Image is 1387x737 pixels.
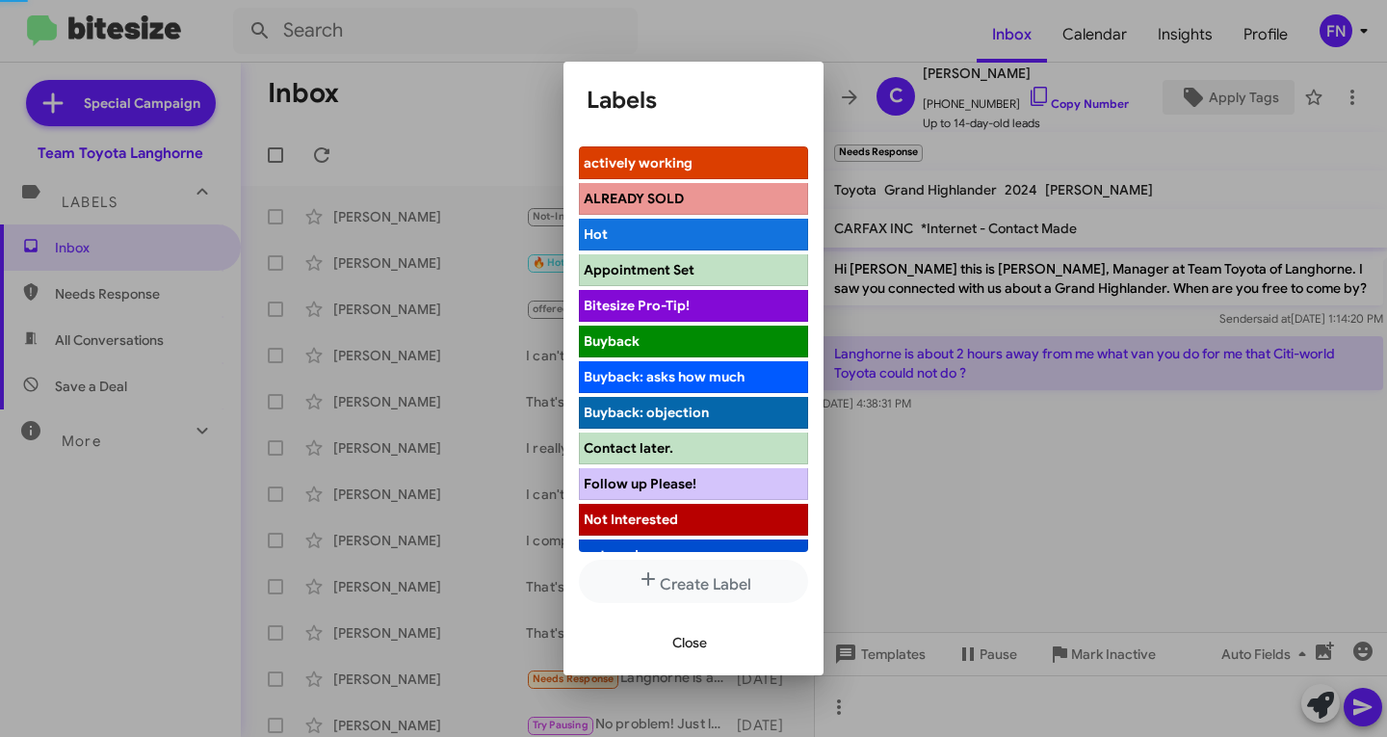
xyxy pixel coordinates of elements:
[584,154,693,171] span: actively working
[584,261,694,278] span: Appointment Set
[584,225,608,243] span: Hot
[584,511,678,528] span: Not Interested
[584,297,690,314] span: Bitesize Pro-Tip!
[584,332,640,350] span: Buyback
[587,85,800,116] h1: Labels
[584,404,709,421] span: Buyback: objection
[584,439,673,457] span: Contact later.
[584,475,696,492] span: Follow up Please!
[672,625,707,660] span: Close
[584,190,684,207] span: ALREADY SOLD
[584,368,745,385] span: Buyback: asks how much
[579,560,808,603] button: Create Label
[657,625,722,660] button: Close
[584,546,646,564] span: not ready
